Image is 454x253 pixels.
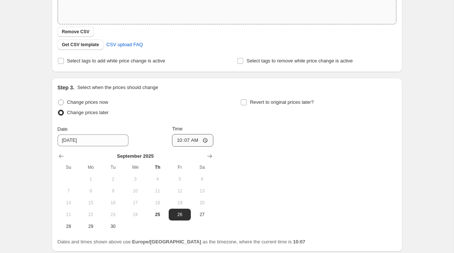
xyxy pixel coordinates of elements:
[169,209,191,220] button: Friday September 26 2025
[124,161,146,173] th: Wednesday
[80,185,102,197] button: Monday September 8 2025
[172,212,188,218] span: 26
[61,164,77,170] span: Su
[149,176,166,182] span: 4
[58,185,80,197] button: Sunday September 7 2025
[169,173,191,185] button: Friday September 5 2025
[191,161,213,173] th: Saturday
[102,173,124,185] button: Tuesday September 2 2025
[58,84,75,91] h2: Step 3.
[102,209,124,220] button: Tuesday September 23 2025
[247,58,353,64] span: Select tags to remove while price change is active
[191,173,213,185] button: Saturday September 6 2025
[105,164,121,170] span: Tu
[67,58,165,64] span: Select tags to add while price change is active
[80,209,102,220] button: Monday September 22 2025
[127,200,143,206] span: 17
[105,223,121,229] span: 30
[83,200,99,206] span: 15
[58,197,80,209] button: Sunday September 14 2025
[83,164,99,170] span: Mo
[149,212,166,218] span: 25
[83,176,99,182] span: 1
[61,212,77,218] span: 21
[106,41,143,48] span: CSV upload FAQ
[124,173,146,185] button: Wednesday September 3 2025
[80,197,102,209] button: Monday September 15 2025
[58,40,104,50] button: Get CSV template
[102,220,124,232] button: Tuesday September 30 2025
[147,185,169,197] button: Thursday September 11 2025
[147,173,169,185] button: Thursday September 4 2025
[132,239,201,245] b: Europe/[GEOGRAPHIC_DATA]
[293,239,305,245] b: 10:07
[149,200,166,206] span: 18
[172,200,188,206] span: 19
[127,212,143,218] span: 24
[77,84,158,91] p: Select when the prices should change
[61,200,77,206] span: 14
[124,185,146,197] button: Wednesday September 10 2025
[62,42,99,48] span: Get CSV template
[83,223,99,229] span: 29
[147,209,169,220] button: Today Thursday September 25 2025
[194,200,210,206] span: 20
[61,223,77,229] span: 28
[250,99,314,105] span: Revert to original prices later?
[194,164,210,170] span: Sa
[102,161,124,173] th: Tuesday
[172,188,188,194] span: 12
[147,161,169,173] th: Thursday
[83,188,99,194] span: 8
[56,151,66,161] button: Show previous month, August 2025
[67,110,109,115] span: Change prices later
[105,188,121,194] span: 9
[58,161,80,173] th: Sunday
[194,176,210,182] span: 6
[80,161,102,173] th: Monday
[83,212,99,218] span: 22
[102,185,124,197] button: Tuesday September 9 2025
[58,220,80,232] button: Sunday September 28 2025
[102,197,124,209] button: Tuesday September 16 2025
[172,126,182,131] span: Time
[127,188,143,194] span: 10
[62,29,90,35] span: Remove CSV
[149,164,166,170] span: Th
[105,212,121,218] span: 23
[194,212,210,218] span: 27
[147,197,169,209] button: Thursday September 18 2025
[58,239,306,245] span: Dates and times shown above use as the timezone, where the current time is
[191,197,213,209] button: Saturday September 20 2025
[58,126,68,132] span: Date
[149,188,166,194] span: 11
[124,209,146,220] button: Wednesday September 24 2025
[105,176,121,182] span: 2
[194,188,210,194] span: 13
[172,164,188,170] span: Fr
[191,209,213,220] button: Saturday September 27 2025
[80,173,102,185] button: Monday September 1 2025
[80,220,102,232] button: Monday September 29 2025
[204,151,215,161] button: Show next month, October 2025
[67,99,108,105] span: Change prices now
[169,197,191,209] button: Friday September 19 2025
[105,200,121,206] span: 16
[124,197,146,209] button: Wednesday September 17 2025
[169,161,191,173] th: Friday
[169,185,191,197] button: Friday September 12 2025
[127,164,143,170] span: We
[102,39,147,51] a: CSV upload FAQ
[58,209,80,220] button: Sunday September 21 2025
[58,134,128,146] input: 9/25/2025
[172,134,213,147] input: 12:00
[191,185,213,197] button: Saturday September 13 2025
[58,27,94,37] button: Remove CSV
[172,176,188,182] span: 5
[61,188,77,194] span: 7
[127,176,143,182] span: 3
